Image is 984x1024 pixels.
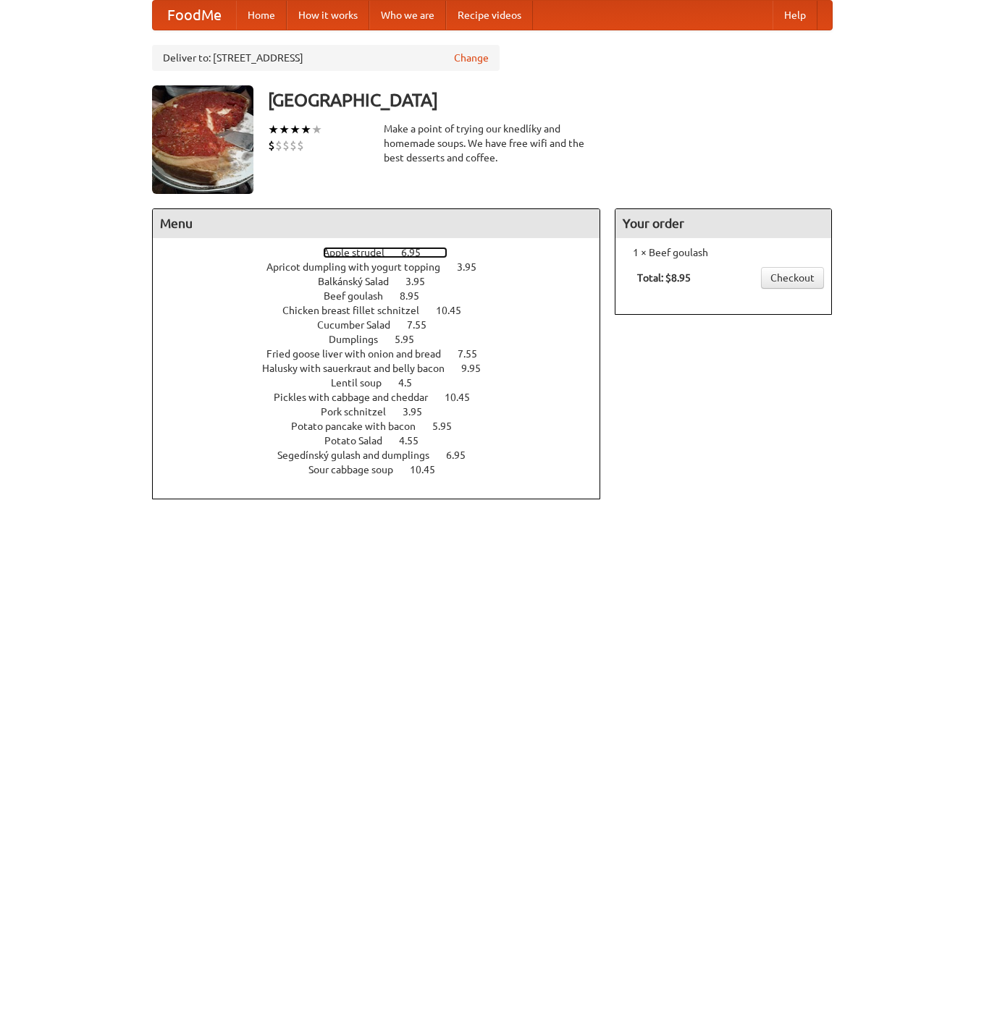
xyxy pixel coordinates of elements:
span: 10.45 [445,392,484,403]
li: ★ [268,122,279,137]
a: Cucumber Salad 7.55 [317,319,453,331]
b: Total: $8.95 [637,272,691,284]
span: Beef goulash [324,290,398,302]
li: $ [282,137,290,153]
a: Beef goulash 8.95 [324,290,446,302]
span: 9.95 [461,363,495,374]
span: 3.95 [403,406,437,418]
span: Sour cabbage soup [308,464,408,475]
span: 4.55 [399,435,433,447]
li: ★ [311,122,322,137]
a: Fried goose liver with onion and bread 7.55 [266,348,504,360]
a: Sour cabbage soup 10.45 [308,464,462,475]
div: Deliver to: [STREET_ADDRESS] [152,45,500,71]
span: Segedínský gulash and dumplings [277,449,444,461]
span: 3.95 [405,276,440,287]
span: Potato pancake with bacon [291,420,430,432]
a: FoodMe [153,1,236,30]
a: Lentil soup 4.5 [331,377,439,389]
li: ★ [279,122,290,137]
a: Change [454,51,489,65]
a: Checkout [761,267,824,289]
a: Potato pancake with bacon 5.95 [291,420,479,432]
div: Make a point of trying our knedlíky and homemade soups. We have free wifi and the best desserts a... [384,122,601,165]
a: Apricot dumpling with yogurt topping 3.95 [266,261,503,273]
a: Dumplings 5.95 [329,334,441,345]
h4: Your order [615,209,831,238]
span: Pickles with cabbage and cheddar [274,392,442,403]
span: 3.95 [457,261,491,273]
a: Pickles with cabbage and cheddar 10.45 [274,392,497,403]
a: Chicken breast fillet schnitzel 10.45 [282,305,488,316]
img: angular.jpg [152,85,253,194]
span: Dumplings [329,334,392,345]
a: Help [773,1,817,30]
a: Who we are [369,1,446,30]
span: Chicken breast fillet schnitzel [282,305,434,316]
a: Balkánský Salad 3.95 [318,276,452,287]
a: How it works [287,1,369,30]
span: Apple strudel [323,247,399,258]
a: Apple strudel 6.95 [323,247,447,258]
h3: [GEOGRAPHIC_DATA] [268,85,833,114]
span: 7.55 [407,319,441,331]
span: 5.95 [395,334,429,345]
span: 10.45 [410,464,450,475]
a: Segedínský gulash and dumplings 6.95 [277,449,492,461]
a: Pork schnitzel 3.95 [321,406,449,418]
span: Potato Salad [324,435,397,447]
a: Halusky with sauerkraut and belly bacon 9.95 [262,363,508,374]
span: Lentil soup [331,377,396,389]
span: Apricot dumpling with yogurt topping [266,261,455,273]
span: 5.95 [432,420,466,432]
a: Recipe videos [446,1,533,30]
li: $ [275,137,282,153]
span: 6.95 [401,247,435,258]
span: Balkánský Salad [318,276,403,287]
h4: Menu [153,209,600,238]
li: ★ [300,122,311,137]
span: 10.45 [436,305,476,316]
span: Pork schnitzel [321,406,400,418]
span: Cucumber Salad [317,319,405,331]
li: 1 × Beef goulash [623,245,824,260]
li: $ [297,137,304,153]
a: Home [236,1,287,30]
span: Fried goose liver with onion and bread [266,348,455,360]
span: 8.95 [400,290,434,302]
li: $ [290,137,297,153]
span: 4.5 [398,377,426,389]
span: 7.55 [458,348,492,360]
a: Potato Salad 4.55 [324,435,445,447]
li: ★ [290,122,300,137]
li: $ [268,137,275,153]
span: Halusky with sauerkraut and belly bacon [262,363,459,374]
span: 6.95 [446,449,480,461]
